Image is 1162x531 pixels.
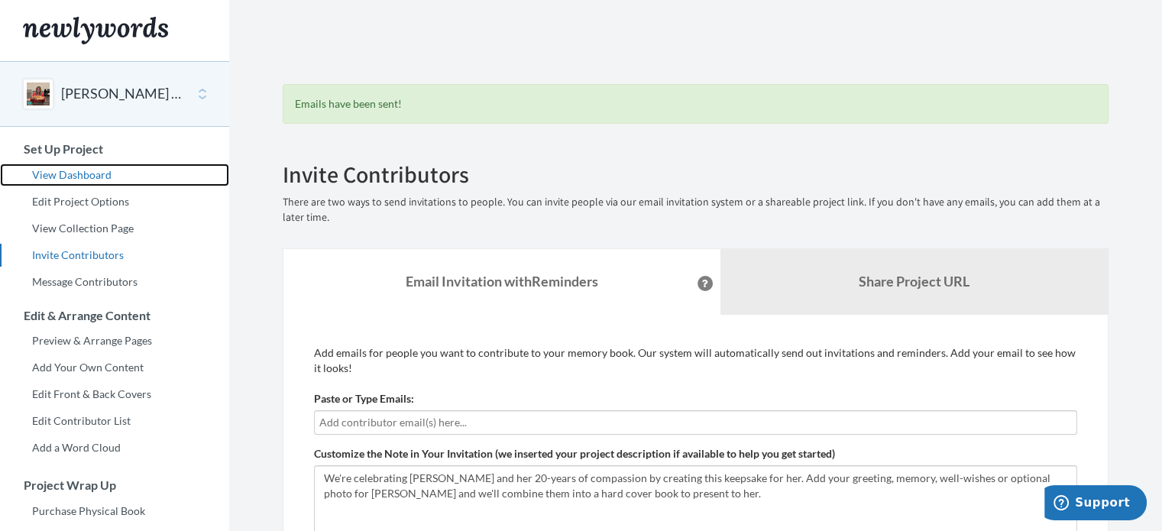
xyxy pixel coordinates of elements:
[406,273,598,290] strong: Email Invitation with Reminders
[319,414,1072,431] input: Add contributor email(s) here...
[314,446,835,461] label: Customize the Note in Your Invitation (we inserted your project description if available to help ...
[1044,485,1147,523] iframe: Opens a widget where you can chat to one of our agents
[283,195,1109,225] p: There are two ways to send invitations to people. You can invite people via our email invitation ...
[1,142,229,156] h3: Set Up Project
[61,84,185,104] button: [PERSON_NAME] 20-Year Anniversary
[1,309,229,322] h3: Edit & Arrange Content
[314,391,414,406] label: Paste or Type Emails:
[859,273,969,290] b: Share Project URL
[1,478,229,492] h3: Project Wrap Up
[283,162,1109,187] h2: Invite Contributors
[23,17,168,44] img: Newlywords logo
[314,345,1077,376] p: Add emails for people you want to contribute to your memory book. Our system will automatically s...
[283,84,1109,124] div: Emails have been sent!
